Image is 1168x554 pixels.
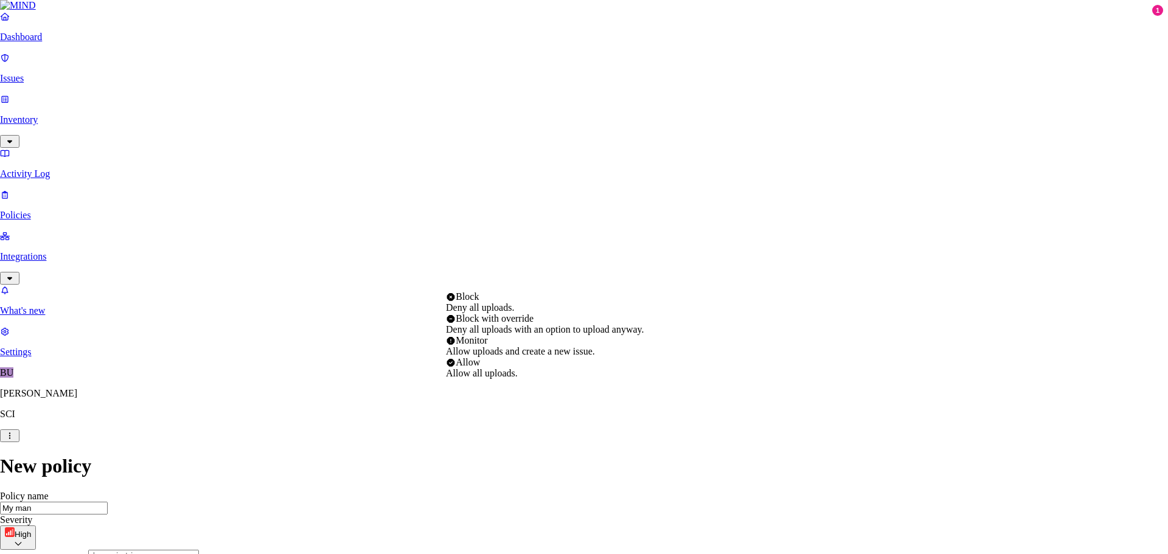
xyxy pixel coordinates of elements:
span: Deny all uploads. [446,302,514,313]
span: Allow [456,357,480,367]
span: Allow all uploads. [446,368,518,378]
span: Block [456,291,479,302]
span: Block with override [456,313,534,324]
span: Deny all uploads with an option to upload anyway. [446,324,644,334]
span: Monitor [456,335,487,345]
span: Allow uploads and create a new issue. [446,346,595,356]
